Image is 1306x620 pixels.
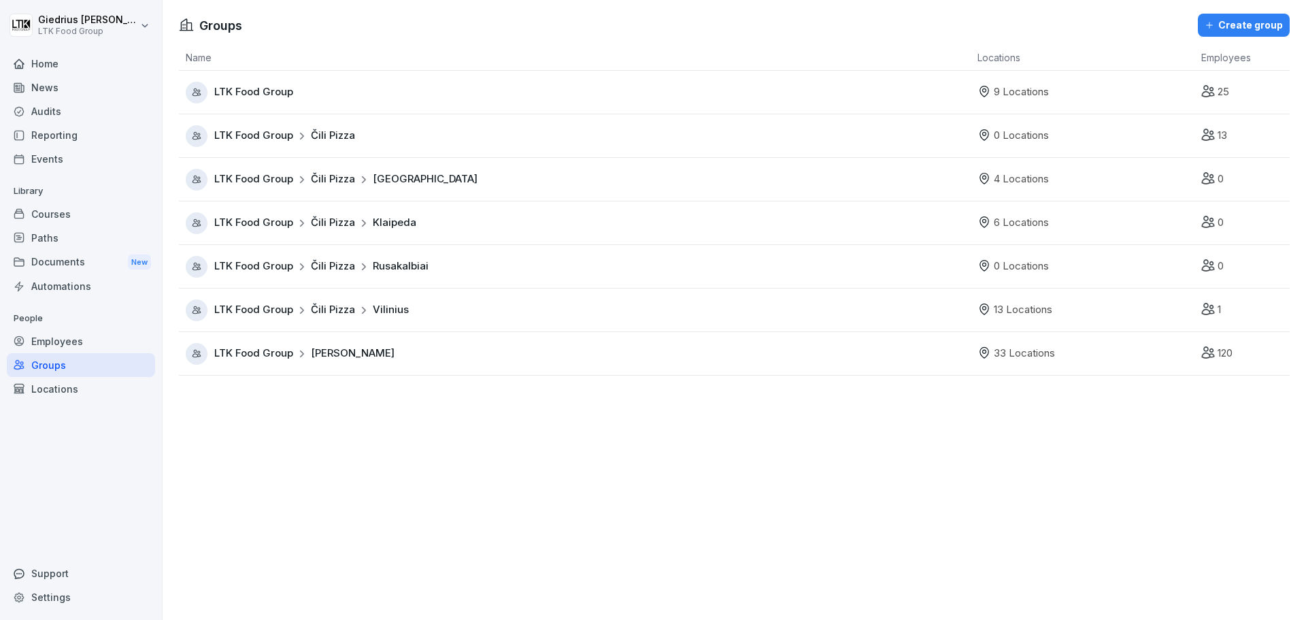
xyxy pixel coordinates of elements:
[994,302,1052,318] p: 13 Locations
[186,343,971,365] a: LTK Food Group[PERSON_NAME]
[1218,302,1221,318] p: 1
[38,27,137,36] p: LTK Food Group
[179,45,971,71] th: Name
[214,172,293,187] span: LTK Food Group
[7,180,155,202] p: Library
[1218,84,1229,100] p: 25
[373,172,478,187] span: [GEOGRAPHIC_DATA]
[971,45,1194,71] th: Locations
[1218,259,1224,274] p: 0
[7,250,155,275] a: DocumentsNew
[994,172,1049,187] p: 4 Locations
[311,172,355,187] span: Čili Pizza
[1194,45,1290,71] th: Employees
[311,302,355,318] span: Čili Pizza
[7,202,155,226] a: Courses
[38,14,137,26] p: Giedrius [PERSON_NAME]
[1218,172,1224,187] p: 0
[7,274,155,298] a: Automations
[214,302,293,318] span: LTK Food Group
[186,169,971,191] a: LTK Food GroupČili Pizza[GEOGRAPHIC_DATA]
[7,226,155,250] a: Paths
[311,128,355,144] span: Čili Pizza
[994,84,1049,100] p: 9 Locations
[1205,18,1283,33] div: Create group
[994,128,1049,144] p: 0 Locations
[128,255,151,270] div: New
[1218,346,1233,361] p: 120
[214,215,293,231] span: LTK Food Group
[994,215,1049,231] p: 6 Locations
[1218,128,1227,144] p: 13
[214,128,293,144] span: LTK Food Group
[7,329,155,353] a: Employees
[7,147,155,171] a: Events
[7,377,155,401] a: Locations
[214,84,293,100] span: LTK Food Group
[7,99,155,123] a: Audits
[311,259,355,274] span: Čili Pizza
[7,561,155,585] div: Support
[373,302,409,318] span: Vilinius
[186,82,971,103] a: LTK Food Group
[311,215,355,231] span: Čili Pizza
[7,123,155,147] a: Reporting
[994,346,1055,361] p: 33 Locations
[214,259,293,274] span: LTK Food Group
[7,353,155,377] a: Groups
[7,585,155,609] a: Settings
[1198,14,1290,37] button: Create group
[7,308,155,329] p: People
[1218,215,1224,231] p: 0
[7,250,155,275] div: Documents
[994,259,1049,274] p: 0 Locations
[186,125,971,147] a: LTK Food GroupČili Pizza
[214,346,293,361] span: LTK Food Group
[186,212,971,234] a: LTK Food GroupČili PizzaKlaipeda
[373,259,429,274] span: Rusakalbiai
[186,256,971,278] a: LTK Food GroupČili PizzaRusakalbiai
[7,52,155,76] a: Home
[7,76,155,99] a: News
[199,16,242,35] h1: Groups
[373,215,416,231] span: Klaipeda
[311,346,395,361] span: [PERSON_NAME]
[186,299,971,321] a: LTK Food GroupČili PizzaVilinius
